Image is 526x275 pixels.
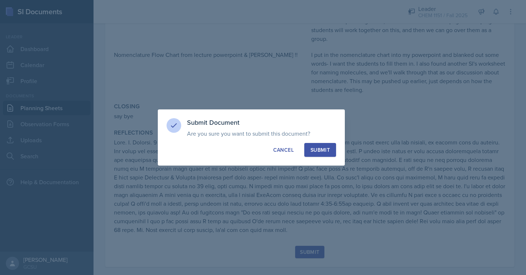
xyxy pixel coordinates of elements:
button: Cancel [267,143,300,157]
p: Are you sure you want to submit this document? [187,130,336,137]
div: Submit [310,146,330,154]
div: Cancel [273,146,294,154]
h3: Submit Document [187,118,336,127]
button: Submit [304,143,336,157]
